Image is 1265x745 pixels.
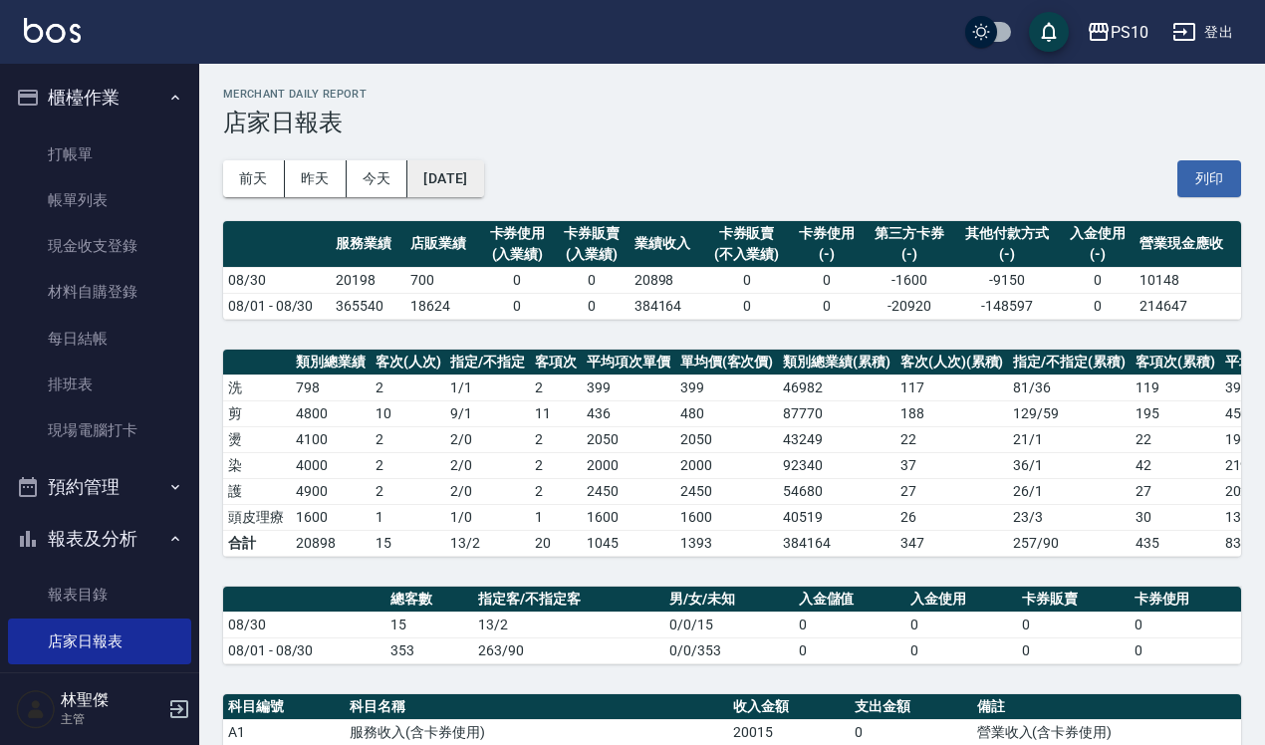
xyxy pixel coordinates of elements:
[778,400,895,426] td: 87770
[223,426,291,452] td: 燙
[8,131,191,177] a: 打帳單
[869,223,949,244] div: 第三方卡券
[778,374,895,400] td: 46982
[778,478,895,504] td: 54680
[664,612,793,637] td: 0/0/15
[530,374,582,400] td: 2
[675,478,779,504] td: 2450
[223,221,1241,320] table: a dense table
[24,18,81,43] img: Logo
[1061,267,1136,293] td: 0
[1131,504,1220,530] td: 30
[291,350,371,375] th: 類別總業績
[473,612,664,637] td: 13/2
[8,407,191,453] a: 現場電腦打卡
[1131,400,1220,426] td: 195
[560,223,625,244] div: 卡券販賣
[864,267,954,293] td: -1600
[291,374,371,400] td: 798
[1017,612,1129,637] td: 0
[61,690,162,710] h5: 林聖傑
[1017,587,1129,613] th: 卡券販賣
[407,160,483,197] button: [DATE]
[959,223,1056,244] div: 其他付款方式
[582,426,675,452] td: 2050
[1131,350,1220,375] th: 客項次(累積)
[223,612,385,637] td: 08/30
[728,694,850,720] th: 收入金額
[895,530,1009,556] td: 347
[223,478,291,504] td: 護
[905,587,1017,613] th: 入金使用
[223,504,291,530] td: 頭皮理療
[1131,452,1220,478] td: 42
[1079,12,1156,53] button: PS10
[473,637,664,663] td: 263/90
[445,504,530,530] td: 1 / 0
[703,293,789,319] td: 0
[708,223,784,244] div: 卡券販賣
[485,223,550,244] div: 卡券使用
[8,316,191,362] a: 每日結帳
[664,637,793,663] td: 0/0/353
[8,572,191,618] a: 報表目錄
[485,244,550,265] div: (入業績)
[371,400,446,426] td: 10
[331,293,405,319] td: 365540
[371,426,446,452] td: 2
[1008,426,1131,452] td: 21 / 1
[1131,530,1220,556] td: 435
[480,293,555,319] td: 0
[1066,244,1131,265] div: (-)
[8,461,191,513] button: 預約管理
[480,267,555,293] td: 0
[223,587,1241,664] table: a dense table
[972,719,1241,745] td: 營業收入(含卡券使用)
[560,244,625,265] div: (入業績)
[1131,374,1220,400] td: 119
[8,664,191,710] a: 互助日報表
[790,267,865,293] td: 0
[285,160,347,197] button: 昨天
[972,694,1241,720] th: 備註
[445,530,530,556] td: 13/2
[555,267,630,293] td: 0
[675,400,779,426] td: 480
[347,160,408,197] button: 今天
[1164,14,1241,51] button: 登出
[582,400,675,426] td: 436
[895,374,1009,400] td: 117
[895,426,1009,452] td: 22
[385,612,474,637] td: 15
[1135,221,1241,268] th: 營業現金應收
[778,452,895,478] td: 92340
[530,478,582,504] td: 2
[291,504,371,530] td: 1600
[223,293,331,319] td: 08/01 - 08/30
[1130,612,1241,637] td: 0
[1130,637,1241,663] td: 0
[1017,637,1129,663] td: 0
[959,244,1056,265] div: (-)
[675,452,779,478] td: 2000
[223,694,345,720] th: 科目編號
[223,400,291,426] td: 剪
[778,350,895,375] th: 類別總業績(累積)
[582,504,675,530] td: 1600
[850,694,971,720] th: 支出金額
[16,689,56,729] img: Person
[371,504,446,530] td: 1
[223,160,285,197] button: 前天
[1130,587,1241,613] th: 卡券使用
[790,293,865,319] td: 0
[1008,504,1131,530] td: 23 / 3
[794,637,905,663] td: 0
[1008,530,1131,556] td: 257/90
[794,587,905,613] th: 入金儲值
[291,400,371,426] td: 4800
[291,452,371,478] td: 4000
[223,374,291,400] td: 洗
[675,426,779,452] td: 2050
[445,400,530,426] td: 9 / 1
[1008,400,1131,426] td: 129 / 59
